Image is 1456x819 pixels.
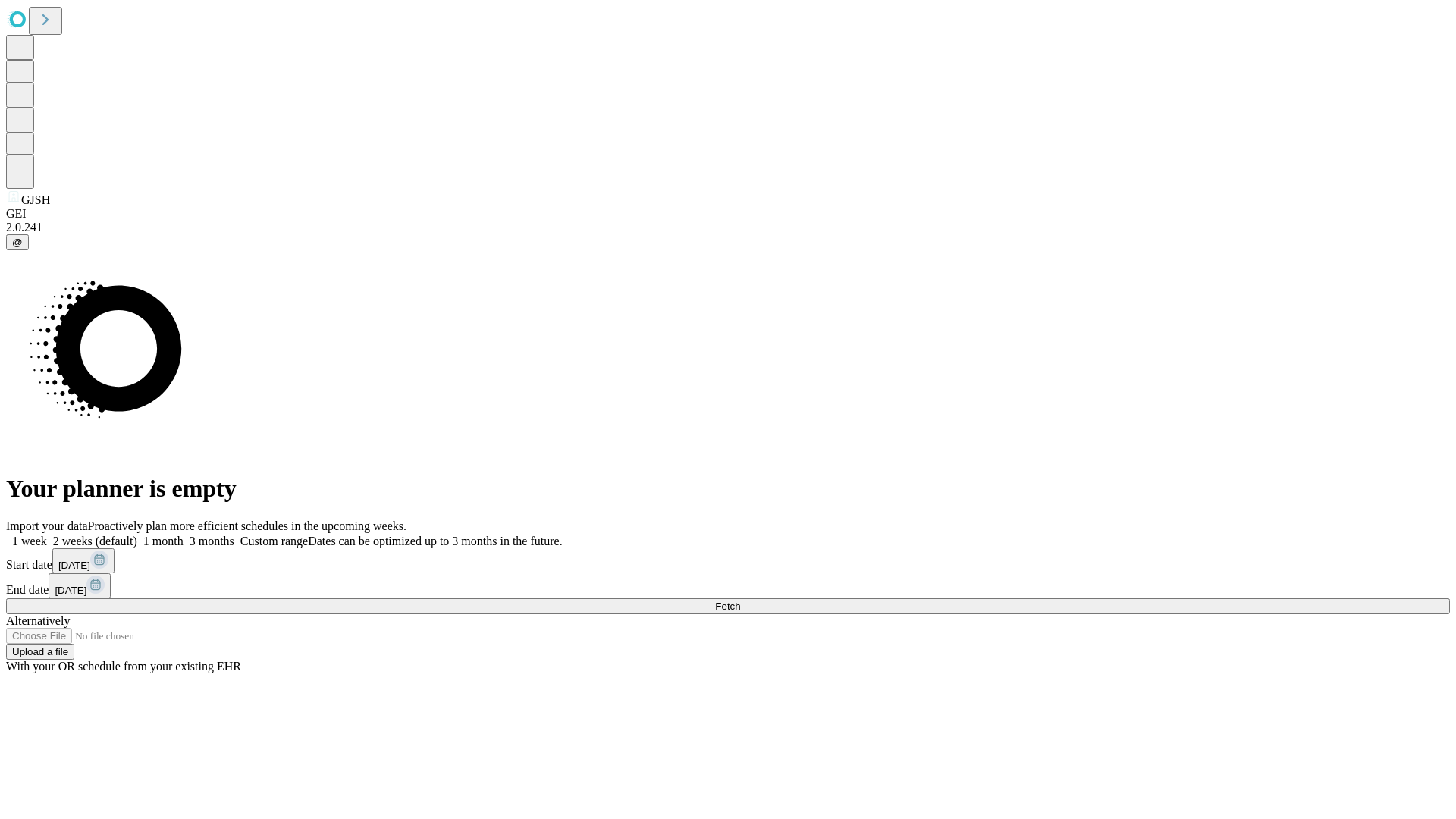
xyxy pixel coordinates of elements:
span: 1 week [12,535,47,548]
span: Alternatively [6,614,70,627]
span: 2 weeks (default) [53,535,137,548]
span: [DATE] [55,585,86,596]
span: Import your data [6,519,88,532]
button: [DATE] [49,573,111,598]
div: 2.0.241 [6,221,1450,234]
button: @ [6,234,29,250]
h1: Your planner is empty [6,475,1450,503]
span: 3 months [190,535,234,548]
button: Fetch [6,598,1450,614]
div: Start date [6,548,1450,573]
span: Dates can be optimized up to 3 months in the future. [308,535,562,548]
span: [DATE] [58,560,90,571]
span: @ [12,237,23,248]
div: End date [6,573,1450,598]
div: GEI [6,207,1450,221]
button: [DATE] [52,548,115,573]
span: Proactively plan more efficient schedules in the upcoming weeks. [88,519,406,532]
span: 1 month [143,535,184,548]
span: With your OR schedule from your existing EHR [6,660,241,673]
span: GJSH [21,193,50,206]
button: Upload a file [6,644,74,660]
span: Fetch [715,601,740,612]
span: Custom range [240,535,308,548]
